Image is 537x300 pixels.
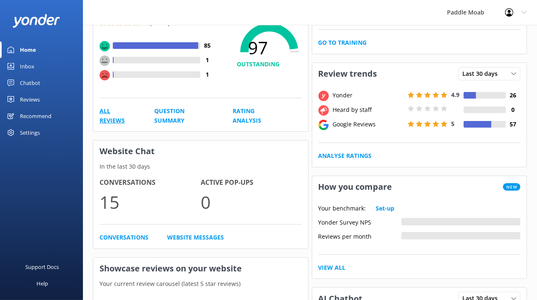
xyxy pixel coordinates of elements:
[201,188,302,216] p: 0
[20,108,51,124] div: Recommend
[312,63,384,85] h3: Review trends
[233,106,283,125] a: Rating Analysis
[200,70,215,79] h4: 1
[100,106,136,125] a: All Reviews
[318,263,346,272] a: View All
[93,140,308,162] h3: Website Chat
[215,37,302,58] span: 97
[215,60,302,69] h4: OUTSTANDING
[20,41,36,58] div: Home
[462,69,503,78] span: Last 30 days
[506,120,520,129] h4: 57
[318,38,367,47] a: Go to Training
[318,218,401,225] div: Yonder Survey NPS
[312,176,398,198] h3: How you compare
[93,258,308,279] h3: Showcase reviews on your website
[20,124,40,141] div: Settings
[100,233,148,242] a: Conversations
[200,41,215,50] h4: 85
[20,58,34,75] div: Inbox
[503,183,520,191] span: New
[100,188,201,216] p: 15
[318,151,372,160] a: Analyse Ratings
[200,56,215,65] h4: 1
[36,275,48,292] div: Help
[93,279,308,288] p: Your current review carousel (latest 5 star reviews)
[331,120,406,129] div: Google Reviews
[452,120,455,128] span: 5
[20,91,40,108] div: Reviews
[154,106,214,125] a: Question Summary
[331,105,406,114] div: Heard by staff
[331,91,406,100] div: Yonder
[318,204,366,213] p: Your benchmark:
[100,177,201,188] h4: Conversations
[93,162,308,171] p: In the last 30 days
[506,91,520,100] h4: 26
[26,259,59,275] div: Support Docs
[506,105,520,114] h4: 0
[318,232,401,240] div: Reviews per month
[167,233,224,242] a: Website Messages
[12,14,60,28] img: yonder-white-logo.png
[452,91,460,99] span: 4.9
[20,75,40,91] div: Chatbot
[201,177,302,188] h4: Active Pop-ups
[376,204,395,213] a: Set-up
